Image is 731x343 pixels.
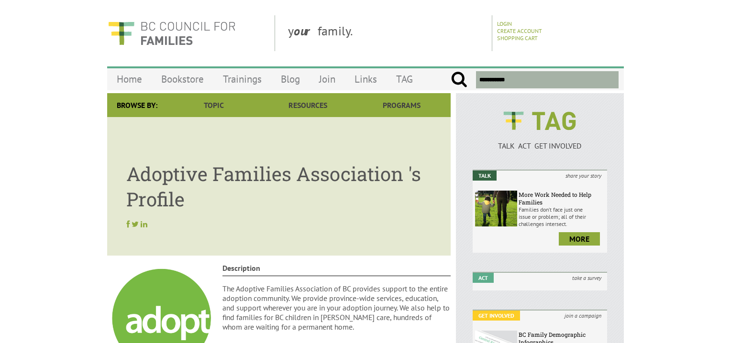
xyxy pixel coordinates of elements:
a: TAG [387,68,422,90]
a: Trainings [213,68,271,90]
i: join a campaign [559,311,607,321]
a: Resources [261,93,354,117]
a: more [559,232,600,246]
p: The Adoptive Families Association of BC provides support to the entire adoption community. We pro... [222,284,451,332]
a: Programs [355,93,449,117]
h4: Description [222,263,451,276]
a: Links [345,68,387,90]
a: Blog [271,68,310,90]
div: Browse By: [107,93,167,117]
a: Shopping Cart [497,34,538,42]
h1: Adoptive Families Association 's Profile [126,151,432,212]
a: Join [310,68,345,90]
a: Login [497,20,512,27]
img: BC Council for FAMILIES [107,15,236,51]
a: TALK ACT GET INVOLVED [473,131,607,150]
a: Create Account [497,27,542,34]
a: Bookstore [152,68,213,90]
input: Submit [451,71,467,88]
img: BCCF's TAG Logo [497,103,583,139]
p: Families don’t face just one issue or problem; all of their challenges intersect. [519,206,605,227]
div: y family. [280,15,492,51]
em: Get Involved [473,311,520,321]
p: TALK ACT GET INVOLVED [473,141,607,150]
strong: our [294,23,318,39]
a: Home [107,68,152,90]
em: Talk [473,171,497,181]
i: take a survey [566,273,607,283]
h6: More Work Needed to Help Families [519,191,605,206]
em: Act [473,273,494,283]
i: share your story [560,171,607,181]
a: Topic [167,93,261,117]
